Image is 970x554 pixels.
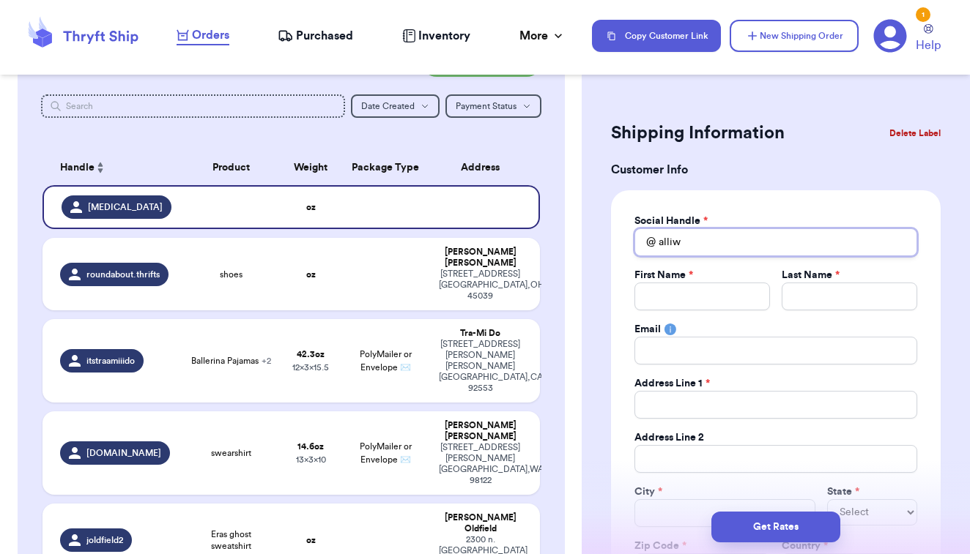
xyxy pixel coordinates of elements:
button: Date Created [351,94,440,118]
label: Last Name [782,268,840,282]
span: [MEDICAL_DATA] [88,201,163,213]
span: Eras ghost sweatshirt [190,528,273,552]
span: itstraamiiido [86,355,135,367]
span: PolyMailer or Envelope ✉️ [360,350,412,372]
span: [DOMAIN_NAME] [86,447,161,459]
div: [PERSON_NAME] Oldfield [439,512,522,534]
div: @ [634,228,656,256]
button: Sort ascending [95,159,106,176]
span: Orders [192,26,229,44]
label: State [827,484,859,499]
button: Copy Customer Link [592,20,721,52]
div: [STREET_ADDRESS][PERSON_NAME] [PERSON_NAME][GEOGRAPHIC_DATA] , CA 92553 [439,339,522,394]
h2: Shipping Information [611,121,785,145]
label: City [634,484,662,499]
span: Inventory [418,27,470,45]
button: Payment Status [445,94,541,118]
span: Purchased [296,27,353,45]
a: Orders [177,26,229,45]
input: Search [41,94,345,118]
span: joldfield2 [86,534,123,546]
h3: Customer Info [611,161,941,179]
a: Inventory [402,27,470,45]
div: [STREET_ADDRESS] [GEOGRAPHIC_DATA] , OH 45039 [439,269,522,302]
a: Purchased [278,27,353,45]
div: [PERSON_NAME] [PERSON_NAME] [439,247,522,269]
span: Payment Status [456,102,517,111]
a: 1 [873,19,907,53]
a: Help [916,24,941,54]
span: Date Created [361,102,415,111]
button: New Shipping Order [730,20,859,52]
span: Help [916,37,941,54]
strong: oz [306,536,316,544]
span: Handle [60,160,95,176]
span: PolyMailer or Envelope ✉️ [360,442,412,464]
strong: oz [306,270,316,279]
th: Address [430,150,539,185]
div: [STREET_ADDRESS][PERSON_NAME] [GEOGRAPHIC_DATA] , WA 98122 [439,442,522,486]
button: Delete Label [884,117,947,149]
div: Tra-Mi Do [439,328,522,339]
label: First Name [634,268,693,282]
div: 1 [916,7,930,22]
strong: 14.6 oz [297,442,324,451]
th: Package Type [341,150,430,185]
span: Ballerina Pajamas [191,355,271,367]
span: roundabout.thrifts [86,269,160,280]
th: Weight [281,150,341,185]
strong: 42.3 oz [297,350,325,359]
label: Address Line 2 [634,430,704,445]
th: Product [182,150,281,185]
span: 13 x 3 x 10 [296,455,326,464]
strong: oz [306,203,316,212]
span: shoes [220,269,242,280]
div: [PERSON_NAME] [PERSON_NAME] [439,420,522,442]
label: Social Handle [634,214,708,228]
span: + 2 [262,356,271,365]
label: Address Line 1 [634,376,710,391]
div: More [519,27,566,45]
span: 12 x 3 x 15.5 [292,363,329,372]
span: swearshirt [211,447,251,459]
button: Get Rates [711,512,840,542]
label: Email [634,322,661,337]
